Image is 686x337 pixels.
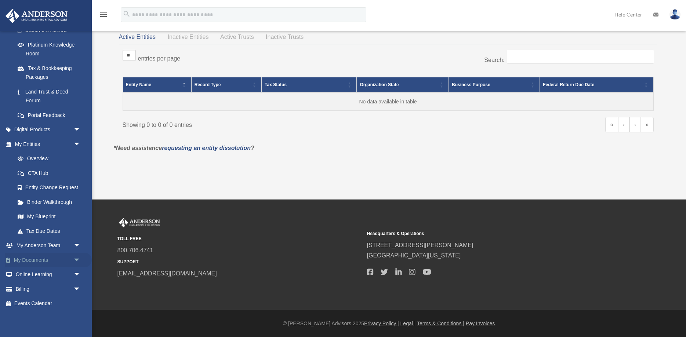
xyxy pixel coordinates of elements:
span: arrow_drop_down [73,253,88,268]
small: TOLL FREE [117,235,362,243]
a: Pay Invoices [466,320,495,326]
a: Terms & Conditions | [417,320,464,326]
a: Last [641,117,654,132]
span: arrow_drop_down [73,282,88,297]
a: Tax Due Dates [10,224,88,238]
a: Previous [618,117,629,132]
a: First [605,117,618,132]
a: Digital Productsarrow_drop_down [5,122,92,137]
a: [EMAIL_ADDRESS][DOMAIN_NAME] [117,270,217,276]
a: menu [99,13,108,19]
th: Business Purpose: Activate to sort [449,77,540,92]
img: User Pic [669,9,680,20]
em: *Need assistance ? [114,145,254,151]
span: Active Entities [119,34,156,40]
th: Entity Name: Activate to invert sorting [123,77,191,92]
a: [GEOGRAPHIC_DATA][US_STATE] [367,252,461,259]
a: Land Trust & Deed Forum [10,84,92,108]
span: arrow_drop_down [73,122,88,138]
th: Organization State: Activate to sort [357,77,449,92]
span: Federal Return Due Date [543,82,594,87]
td: No data available in table [123,92,653,111]
a: Entity Change Request [10,180,88,195]
span: Inactive Trusts [266,34,304,40]
span: arrow_drop_down [73,267,88,282]
span: Entity Name [126,82,151,87]
a: [STREET_ADDRESS][PERSON_NAME] [367,242,473,248]
span: Tax Status [265,82,287,87]
span: Business Purpose [452,82,490,87]
span: arrow_drop_down [73,137,88,152]
div: Showing 0 to 0 of 0 entries [123,117,383,130]
small: Headquarters & Operations [367,230,611,238]
a: My Entitiesarrow_drop_down [5,137,88,151]
label: Search: [484,57,504,63]
i: search [123,10,131,18]
a: My Documentsarrow_drop_down [5,253,92,267]
a: Next [629,117,641,132]
a: Online Learningarrow_drop_down [5,267,92,282]
a: Billingarrow_drop_down [5,282,92,296]
label: entries per page [138,55,181,62]
a: requesting an entity dissolution [162,145,251,151]
a: 800.706.4741 [117,247,153,253]
small: SUPPORT [117,258,362,266]
a: Tax & Bookkeeping Packages [10,61,92,84]
div: © [PERSON_NAME] Advisors 2025 [92,319,686,328]
a: Platinum Knowledge Room [10,37,92,61]
a: Events Calendar [5,296,92,311]
a: My Blueprint [10,209,88,224]
img: Anderson Advisors Platinum Portal [117,218,161,227]
a: Privacy Policy | [364,320,399,326]
a: Portal Feedback [10,108,92,122]
span: Record Type [195,82,221,87]
th: Federal Return Due Date: Activate to sort [540,77,653,92]
span: Organization State [360,82,399,87]
img: Anderson Advisors Platinum Portal [3,9,70,23]
a: CTA Hub [10,166,88,180]
a: My Anderson Teamarrow_drop_down [5,238,92,253]
a: Binder Walkthrough [10,195,88,209]
a: Legal | [400,320,416,326]
span: Active Trusts [220,34,254,40]
span: arrow_drop_down [73,238,88,253]
span: Inactive Entities [167,34,208,40]
th: Tax Status: Activate to sort [262,77,357,92]
th: Record Type: Activate to sort [191,77,261,92]
a: Overview [10,151,84,166]
i: menu [99,10,108,19]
